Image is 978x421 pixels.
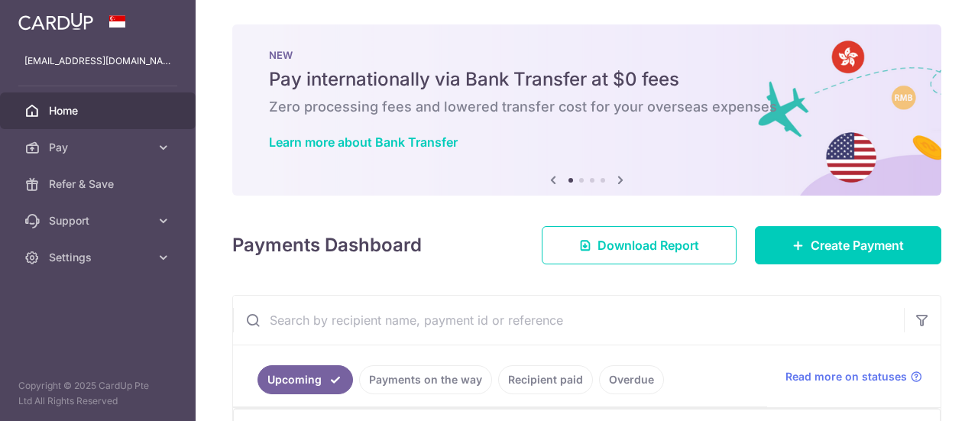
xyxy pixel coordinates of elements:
[359,365,492,394] a: Payments on the way
[755,226,941,264] a: Create Payment
[269,49,905,61] p: NEW
[269,98,905,116] h6: Zero processing fees and lowered transfer cost for your overseas expenses
[785,369,907,384] span: Read more on statuses
[49,140,150,155] span: Pay
[542,226,737,264] a: Download Report
[49,176,150,192] span: Refer & Save
[49,103,150,118] span: Home
[811,236,904,254] span: Create Payment
[49,250,150,265] span: Settings
[24,53,171,69] p: [EMAIL_ADDRESS][DOMAIN_NAME]
[232,232,422,259] h4: Payments Dashboard
[785,369,922,384] a: Read more on statuses
[257,365,353,394] a: Upcoming
[49,213,150,228] span: Support
[18,12,93,31] img: CardUp
[269,134,458,150] a: Learn more about Bank Transfer
[880,375,963,413] iframe: Opens a widget where you can find more information
[597,236,699,254] span: Download Report
[269,67,905,92] h5: Pay internationally via Bank Transfer at $0 fees
[233,296,904,345] input: Search by recipient name, payment id or reference
[599,365,664,394] a: Overdue
[498,365,593,394] a: Recipient paid
[232,24,941,196] img: Bank transfer banner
